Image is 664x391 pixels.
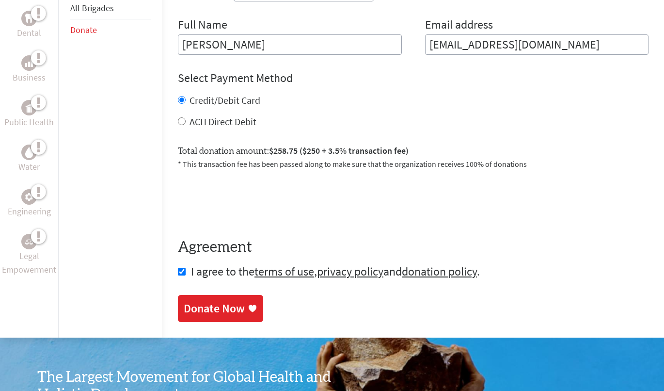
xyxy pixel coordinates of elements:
div: Dental [21,11,37,26]
p: Water [18,160,40,174]
a: privacy policy [317,264,383,279]
img: Dental [25,14,33,23]
p: Dental [17,26,41,40]
p: Legal Empowerment [2,249,56,277]
div: Public Health [21,100,37,115]
label: ACH Direct Debit [190,115,256,128]
label: Total donation amount: [178,144,409,158]
a: Donate [70,24,97,35]
span: I agree to the , and . [191,264,480,279]
li: Donate [70,19,151,41]
img: Engineering [25,193,33,201]
input: Enter Full Name [178,34,402,55]
div: Business [21,55,37,71]
div: Legal Empowerment [21,234,37,249]
a: donation policy [402,264,477,279]
a: terms of use [254,264,314,279]
a: Donate Now [178,295,263,322]
p: * This transaction fee has been passed along to make sure that the organization receives 100% of ... [178,158,648,170]
input: Your Email [425,34,649,55]
div: Donate Now [184,301,245,316]
div: Water [21,145,37,160]
a: WaterWater [18,145,40,174]
label: Full Name [178,17,227,34]
p: Business [13,71,46,84]
a: Public HealthPublic Health [4,100,54,129]
a: DentalDental [17,11,41,40]
a: Legal EmpowermentLegal Empowerment [2,234,56,277]
img: Business [25,59,33,67]
img: Water [25,147,33,158]
h4: Select Payment Method [178,70,648,86]
label: Email address [425,17,493,34]
div: Engineering [21,189,37,205]
p: Engineering [8,205,51,218]
h4: Agreement [178,239,648,256]
p: Public Health [4,115,54,129]
label: Credit/Debit Card [190,94,260,106]
span: $258.75 ($250 + 3.5% transaction fee) [269,145,409,156]
iframe: reCAPTCHA [178,181,325,219]
img: Public Health [25,103,33,113]
a: All Brigades [70,2,114,14]
a: BusinessBusiness [13,55,46,84]
a: EngineeringEngineering [8,189,51,218]
img: Legal Empowerment [25,239,33,244]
